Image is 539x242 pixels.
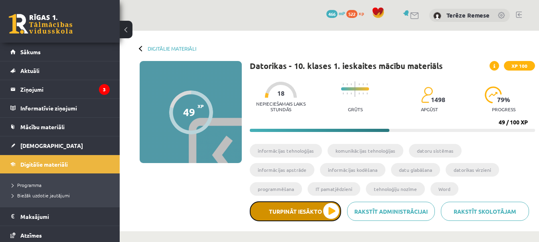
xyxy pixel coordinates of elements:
div: 49 [183,106,195,118]
a: Rakstīt skolotājam [441,202,529,221]
img: icon-short-line-57e1e144782c952c97e751825c79c345078a6d821885a25fce030b3d8c18986b.svg [363,92,363,94]
img: icon-short-line-57e1e144782c952c97e751825c79c345078a6d821885a25fce030b3d8c18986b.svg [359,92,359,94]
span: Biežāk uzdotie jautājumi [12,192,70,199]
a: Programma [12,181,112,189]
legend: Ziņojumi [20,80,110,98]
p: apgūst [421,106,438,112]
span: 79 % [497,96,511,103]
a: Aktuāli [10,61,110,80]
a: Sākums [10,43,110,61]
img: students-c634bb4e5e11cddfef0936a35e636f08e4e9abd3cc4e673bd6f9a4125e45ecb1.svg [421,87,432,103]
span: XP 100 [504,61,535,71]
span: XP [197,103,204,109]
span: [DEMOGRAPHIC_DATA] [20,142,83,149]
a: Ziņojumi3 [10,80,110,98]
a: [DEMOGRAPHIC_DATA] [10,136,110,155]
span: Digitālie materiāli [20,161,68,168]
li: IT pamatjēdzieni [308,182,360,196]
p: Grūts [348,106,363,112]
i: 3 [99,84,110,95]
li: informācijas apstrāde [250,163,314,177]
span: Programma [12,182,41,188]
span: 1498 [431,96,445,103]
li: Word [430,182,458,196]
img: icon-short-line-57e1e144782c952c97e751825c79c345078a6d821885a25fce030b3d8c18986b.svg [367,83,367,85]
img: icon-short-line-57e1e144782c952c97e751825c79c345078a6d821885a25fce030b3d8c18986b.svg [347,92,347,94]
span: Mācību materiāli [20,123,65,130]
a: Mācību materiāli [10,118,110,136]
img: icon-short-line-57e1e144782c952c97e751825c79c345078a6d821885a25fce030b3d8c18986b.svg [367,92,367,94]
h1: Datorikas - 10. klases 1. ieskaites mācību materiāls [250,61,443,71]
span: xp [359,10,364,16]
a: Digitālie materiāli [148,45,196,51]
span: Atzīmes [20,232,42,239]
li: datoru sistēmas [409,144,462,157]
img: icon-long-line-d9ea69661e0d244f92f715978eff75569469978d946b2353a9bb055b3ed8787d.svg [355,81,355,97]
span: 466 [326,10,338,18]
a: 466 mP [326,10,345,16]
li: komunikācijas tehnoloģijas [328,144,403,157]
img: icon-short-line-57e1e144782c952c97e751825c79c345078a6d821885a25fce030b3d8c18986b.svg [351,92,351,94]
li: datu glabāšana [391,163,440,177]
p: progress [492,106,515,112]
img: icon-progress-161ccf0a02000e728c5f80fcf4c31c7af3da0e1684b2b1d7c360e028c24a22f1.svg [485,87,502,103]
a: Rakstīt administrācijai [347,202,435,221]
a: Terēze Remese [446,11,490,19]
a: Rīgas 1. Tālmācības vidusskola [9,14,73,34]
li: informācijas kodēšana [320,163,385,177]
li: datorikas virzieni [446,163,499,177]
li: tehnoloģiju nozīme [366,182,425,196]
button: Turpināt iesākto [250,201,341,221]
li: informācijas tehnoloģijas [250,144,322,157]
legend: Maksājumi [20,207,110,226]
span: Aktuāli [20,67,39,74]
li: programmēšana [250,182,302,196]
span: 522 [346,10,357,18]
img: icon-short-line-57e1e144782c952c97e751825c79c345078a6d821885a25fce030b3d8c18986b.svg [343,83,344,85]
img: icon-short-line-57e1e144782c952c97e751825c79c345078a6d821885a25fce030b3d8c18986b.svg [351,83,351,85]
a: Biežāk uzdotie jautājumi [12,192,112,199]
span: mP [339,10,345,16]
p: Nepieciešamais laiks stundās [250,101,312,112]
a: Informatīvie ziņojumi [10,99,110,117]
span: 18 [277,90,284,97]
a: Maksājumi [10,207,110,226]
img: icon-short-line-57e1e144782c952c97e751825c79c345078a6d821885a25fce030b3d8c18986b.svg [359,83,359,85]
img: Terēze Remese [433,12,441,20]
img: icon-short-line-57e1e144782c952c97e751825c79c345078a6d821885a25fce030b3d8c18986b.svg [347,83,347,85]
a: Digitālie materiāli [10,155,110,173]
img: icon-short-line-57e1e144782c952c97e751825c79c345078a6d821885a25fce030b3d8c18986b.svg [343,92,344,94]
span: Sākums [20,48,41,55]
legend: Informatīvie ziņojumi [20,99,110,117]
img: icon-short-line-57e1e144782c952c97e751825c79c345078a6d821885a25fce030b3d8c18986b.svg [363,83,363,85]
a: 522 xp [346,10,368,16]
